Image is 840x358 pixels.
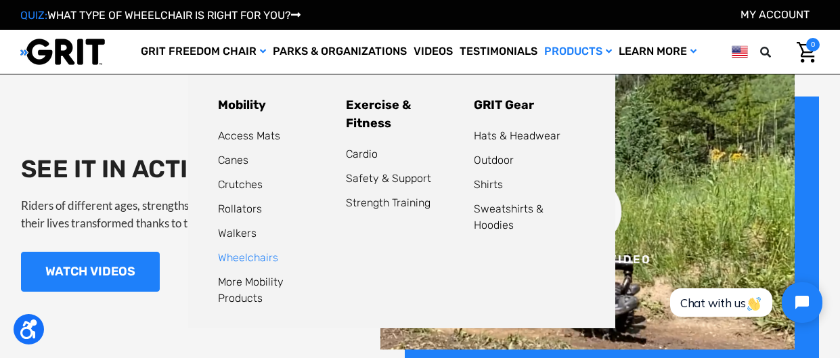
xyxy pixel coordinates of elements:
[787,38,820,66] a: Cart with 0 items
[732,43,748,60] img: us.png
[346,97,411,131] a: Exercise & Fitness
[740,8,810,21] a: Account
[410,30,456,74] a: Videos
[137,30,269,74] a: GRIT Freedom Chair
[806,38,820,51] span: 0
[21,197,340,231] p: Riders of different ages, strengths, and lifestyles have all found their lives transformed thanks...
[218,227,257,240] a: Walkers
[21,154,340,183] h2: SEE IT IN ACTION
[218,97,266,112] a: Mobility
[218,251,278,264] a: Wheelchairs
[474,202,544,231] a: Sweatshirts & Hoodies
[218,129,280,142] a: Access Mats
[20,38,105,66] img: GRIT All-Terrain Wheelchair and Mobility Equipment
[269,30,410,74] a: Parks & Organizations
[655,271,834,334] iframe: Tidio Chat
[474,154,514,166] a: Outdoor
[218,154,248,166] a: Canes
[21,252,160,292] a: WATCH VIDEOS
[474,97,534,112] a: GRIT Gear
[456,30,541,74] a: Testimonials
[797,42,816,63] img: Cart
[218,275,284,305] a: More Mobility Products
[346,196,430,209] a: Strength Training
[20,9,47,22] span: QUIZ:
[766,38,787,66] input: Search
[346,148,378,160] a: Cardio
[474,178,503,191] a: Shirts
[346,172,431,185] a: Safety & Support
[20,9,301,22] a: QUIZ:WHAT TYPE OF WHEELCHAIR IS RIGHT FOR YOU?
[541,30,615,74] a: Products
[615,30,700,74] a: Learn More
[474,129,560,142] a: Hats & Headwear
[218,202,262,215] a: Rollators
[179,55,252,68] span: Phone Number
[218,178,263,191] a: Crutches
